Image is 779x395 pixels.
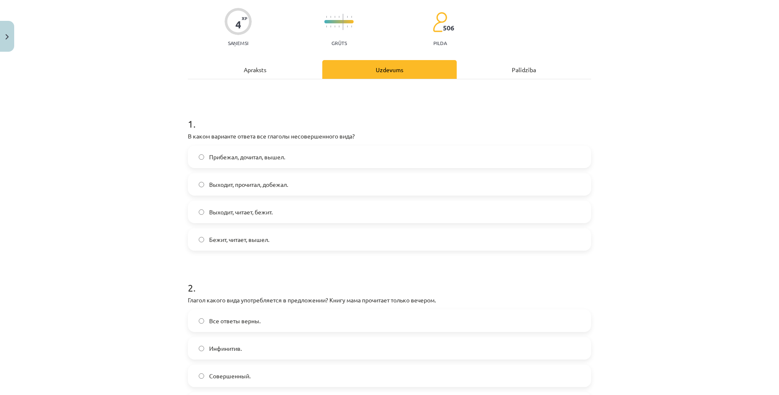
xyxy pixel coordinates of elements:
[351,25,352,28] img: icon-short-line-57e1e144782c952c97e751825c79c345078a6d821885a25fce030b3d8c18986b.svg
[347,25,348,28] img: icon-short-line-57e1e144782c952c97e751825c79c345078a6d821885a25fce030b3d8c18986b.svg
[351,16,352,18] img: icon-short-line-57e1e144782c952c97e751825c79c345078a6d821885a25fce030b3d8c18986b.svg
[199,346,204,351] input: Инфинитив.
[330,16,331,18] img: icon-short-line-57e1e144782c952c97e751825c79c345078a6d821885a25fce030b3d8c18986b.svg
[188,267,591,293] h1: 2 .
[331,40,347,46] p: Grūts
[347,16,348,18] img: icon-short-line-57e1e144782c952c97e751825c79c345078a6d821885a25fce030b3d8c18986b.svg
[209,235,269,244] span: Бежит, читает, вышел.
[209,372,250,380] span: Совершенный.
[199,318,204,324] input: Все ответы верны.
[339,25,339,28] img: icon-short-line-57e1e144782c952c97e751825c79c345078a6d821885a25fce030b3d8c18986b.svg
[326,16,327,18] img: icon-short-line-57e1e144782c952c97e751825c79c345078a6d821885a25fce030b3d8c18986b.svg
[188,103,591,129] h1: 1 .
[242,16,247,20] span: XP
[225,40,252,46] p: Saņemsi
[443,24,454,32] span: 506
[330,25,331,28] img: icon-short-line-57e1e144782c952c97e751825c79c345078a6d821885a25fce030b3d8c18986b.svg
[199,237,204,242] input: Бежит, читает, вышел.
[209,317,261,325] span: Все ответы верны.
[433,40,447,46] p: pilda
[322,60,457,79] div: Uzdevums
[339,16,339,18] img: icon-short-line-57e1e144782c952c97e751825c79c345078a6d821885a25fce030b3d8c18986b.svg
[457,60,591,79] div: Palīdzība
[199,209,204,215] input: Выходит, читает, бежит.
[209,208,273,216] span: Выходит, читает, бежит.
[334,25,335,28] img: icon-short-line-57e1e144782c952c97e751825c79c345078a6d821885a25fce030b3d8c18986b.svg
[188,132,591,141] p: В каком варианте ответа все глаголы несовершенного вида?
[334,16,335,18] img: icon-short-line-57e1e144782c952c97e751825c79c345078a6d821885a25fce030b3d8c18986b.svg
[209,344,242,353] span: Инфинитив.
[209,180,288,189] span: Выходит, прочитал, добежал.
[209,153,285,161] span: Прибежал, дочитал, вышел.
[432,12,447,33] img: students-c634bb4e5e11cddfef0936a35e636f08e4e9abd3cc4e673bd6f9a4125e45ecb1.svg
[199,182,204,187] input: Выходит, прочитал, добежал.
[5,34,9,40] img: icon-close-lesson-0947bae3869378f0d4975bcd49f059093ad1ed9edebbc8119c70593378902aed.svg
[188,60,322,79] div: Apraksts
[235,19,241,30] div: 4
[188,296,591,304] p: Глагол какого вида употребляется в предложении? Книгу мама прочитает только вечером.
[199,154,204,160] input: Прибежал, дочитал, вышел.
[326,25,327,28] img: icon-short-line-57e1e144782c952c97e751825c79c345078a6d821885a25fce030b3d8c18986b.svg
[199,373,204,379] input: Совершенный.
